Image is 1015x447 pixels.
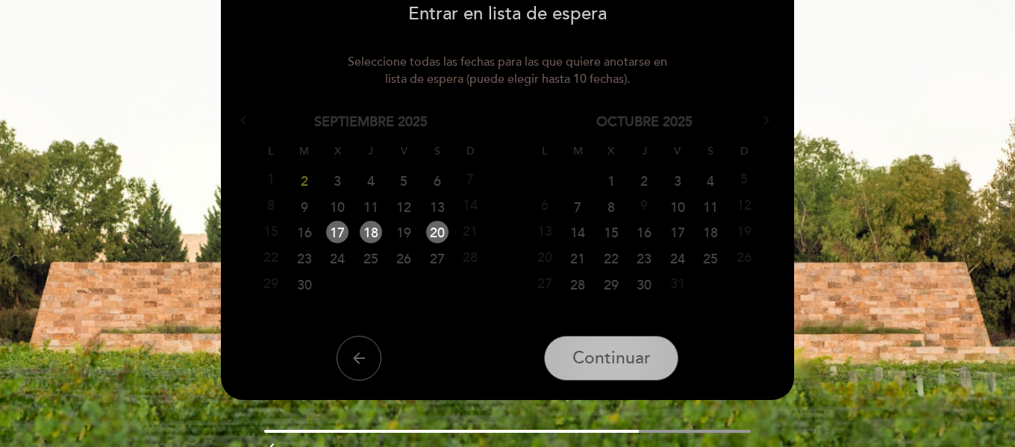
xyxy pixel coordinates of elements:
[697,169,725,191] a: 4
[324,247,352,269] a: 24
[290,221,318,243] a: 16
[663,113,693,130] span: 2025
[299,145,309,157] span: martes
[663,169,691,191] a: 3
[564,221,592,243] a: 14
[542,145,547,157] span: lunes
[334,145,341,157] span: miércoles
[564,273,592,296] a: 28
[597,247,625,269] a: 22
[466,145,475,157] span: domingo
[572,348,651,369] span: Continuar
[390,221,418,243] a: 19
[337,54,679,88] div: Seleccione todas las fechas para las que quiere anotarse en lista de espera (puede elegir hasta 1...
[390,169,418,191] a: 5
[573,145,583,157] span: martes
[398,113,428,130] span: 2025
[357,195,384,217] a: 11
[268,145,273,157] span: lunes
[564,247,592,269] a: 21
[423,169,451,191] a: 6
[631,169,658,191] a: 2
[663,221,691,243] a: 17
[642,145,647,157] span: jueves
[423,195,451,217] a: 13
[544,336,678,381] button: Continuar
[631,273,658,296] a: 30
[631,247,658,269] a: 23
[290,273,318,296] a: 30
[290,247,318,269] a: 23
[597,221,625,243] a: 15
[708,145,713,157] span: sábado
[337,336,381,381] button: arrow_back
[357,247,384,269] a: 25
[697,221,725,243] a: 18
[697,247,725,269] a: 25
[697,195,725,217] a: 11
[324,195,352,217] a: 10
[314,113,394,130] span: septiembre
[326,221,349,243] a: 17
[564,195,592,217] a: 7
[390,247,418,269] a: 26
[401,145,407,157] span: viernes
[368,145,373,157] span: jueves
[290,195,318,217] a: 9
[597,169,625,191] a: 1
[674,145,681,157] span: viernes
[597,273,625,296] a: 29
[357,169,384,191] a: 4
[390,195,418,217] a: 12
[426,221,449,243] a: 20
[663,247,691,269] a: 24
[434,145,440,157] span: sábado
[290,169,318,191] a: 2
[324,169,352,191] a: 3
[663,195,691,217] a: 10
[596,113,659,130] span: octubre
[350,349,368,367] i: arrow_back
[740,145,749,157] span: domingo
[608,145,614,157] span: miércoles
[631,221,658,243] a: 16
[423,247,451,269] a: 27
[360,221,382,243] a: 18
[231,4,784,24] h3: Entrar en lista de espera
[597,195,625,217] a: 8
